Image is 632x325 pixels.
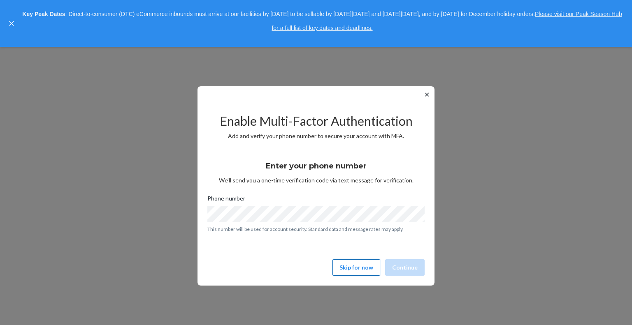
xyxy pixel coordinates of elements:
h2: Enable Multi-Factor Authentication [207,114,425,128]
button: ✕ [423,90,431,99]
button: Continue [385,259,425,276]
p: This number will be used for account security. Standard data and message rates may apply. [207,226,425,233]
p: Add and verify your phone number to secure your account with MFA. [207,132,425,140]
div: We’ll send you a one-time verification code via text message for verification. [207,154,425,184]
a: Please visit our Peak Season Hub for a full list of key dates and deadlines. [272,11,622,31]
p: : Direct-to-consumer (DTC) eCommerce inbounds must arrive at our facilities by [DATE] to be sella... [20,7,625,35]
button: close, [7,19,16,28]
button: Skip for now [332,259,380,276]
h3: Enter your phone number [266,161,367,171]
strong: Key Peak Dates [22,11,65,17]
span: Phone number [207,194,245,206]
